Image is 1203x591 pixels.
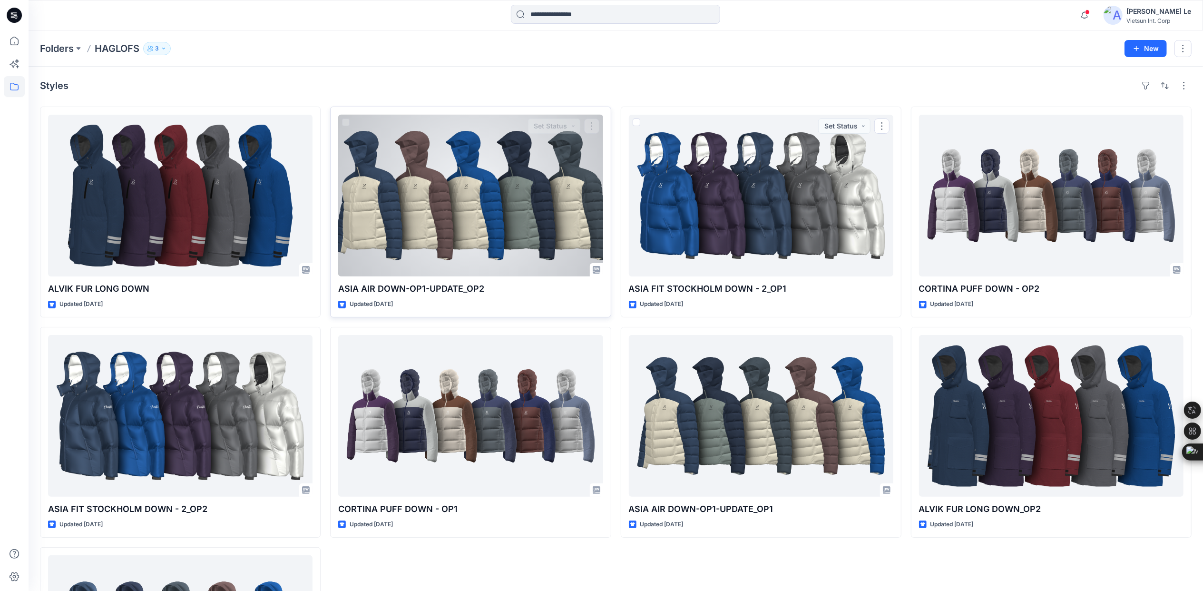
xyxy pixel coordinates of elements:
p: Updated [DATE] [350,299,393,309]
p: Updated [DATE] [640,299,684,309]
a: CORTINA PUFF DOWN - OP1 [338,335,603,497]
button: New [1125,40,1167,57]
p: ALVIK FUR LONG DOWN [48,282,313,295]
a: ASIA AIR DOWN-OP1-UPDATE_OP2 [338,115,603,276]
p: ASIA FIT STOCKHOLM DOWN - 2​_OP1 [629,282,893,295]
div: Vietsun Int. Corp [1126,17,1191,24]
p: ALVIK FUR LONG DOWN_OP2 [919,502,1183,516]
p: Updated [DATE] [59,520,103,530]
div: [PERSON_NAME] Le [1126,6,1191,17]
p: Updated [DATE] [930,520,974,530]
img: avatar [1104,6,1123,25]
p: Updated [DATE] [350,520,393,530]
button: 3 [143,42,171,55]
a: ASIA FIT STOCKHOLM DOWN - 2​_OP2 [48,335,313,497]
p: ASIA AIR DOWN-OP1-UPDATE_OP1 [629,502,893,516]
h4: Styles [40,80,68,91]
a: ASIA FIT STOCKHOLM DOWN - 2​_OP1 [629,115,893,276]
a: ASIA AIR DOWN-OP1-UPDATE_OP1 [629,335,893,497]
p: Updated [DATE] [59,299,103,309]
p: 3 [155,43,159,54]
p: Updated [DATE] [640,520,684,530]
a: ALVIK FUR LONG DOWN [48,115,313,276]
a: ALVIK FUR LONG DOWN_OP2 [919,335,1183,497]
p: ASIA AIR DOWN-OP1-UPDATE_OP2 [338,282,603,295]
a: CORTINA PUFF DOWN - OP2 [919,115,1183,276]
p: CORTINA PUFF DOWN - OP2 [919,282,1183,295]
p: CORTINA PUFF DOWN - OP1 [338,502,603,516]
p: ASIA FIT STOCKHOLM DOWN - 2​_OP2 [48,502,313,516]
a: Folders [40,42,74,55]
p: Updated [DATE] [930,299,974,309]
p: HAGLOFS [95,42,139,55]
